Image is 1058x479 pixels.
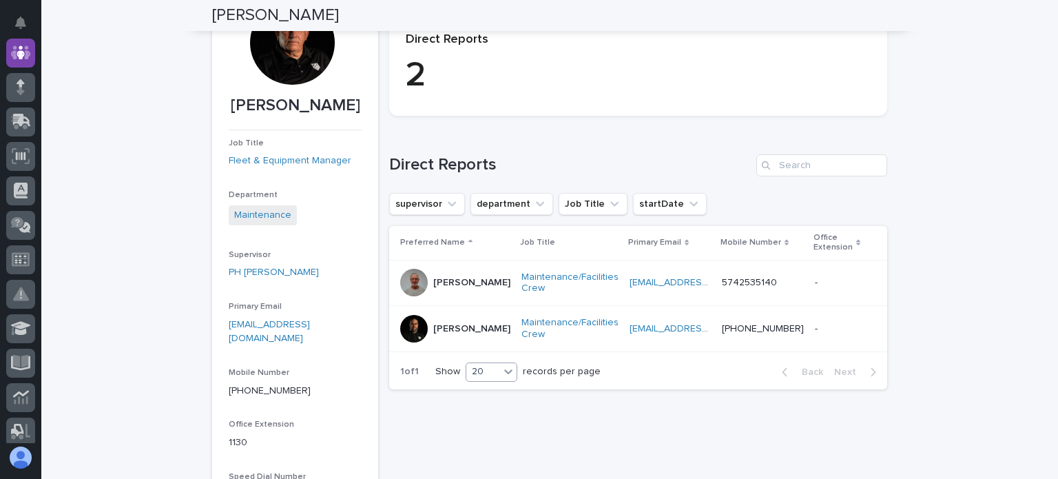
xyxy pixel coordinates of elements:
[229,191,278,199] span: Department
[389,193,465,215] button: supervisor
[521,272,619,295] a: Maintenance/Facilities Crew
[834,367,864,377] span: Next
[389,355,430,389] p: 1 of 1
[813,230,853,256] p: Office Extension
[433,277,510,289] p: [PERSON_NAME]
[433,323,510,335] p: [PERSON_NAME]
[722,278,777,287] a: 5742535140
[389,306,892,352] tr: [PERSON_NAME]Maintenance/Facilities Crew [EMAIL_ADDRESS][DOMAIN_NAME] [PHONE_NUMBER]--
[630,278,785,287] a: [EMAIL_ADDRESS][DOMAIN_NAME]
[229,436,362,450] p: 1130
[523,366,601,378] p: records per page
[234,208,291,223] a: Maintenance
[521,317,619,340] a: Maintenance/Facilities Crew
[722,324,804,334] a: [PHONE_NUMBER]
[229,96,362,116] p: [PERSON_NAME]
[229,386,311,396] a: [PHONE_NUMBER]
[720,235,781,250] p: Mobile Number
[229,154,351,168] a: Fleet & Equipment Manager
[470,193,553,215] button: department
[400,235,465,250] p: Preferred Name
[829,366,887,378] button: Next
[435,366,460,378] p: Show
[17,17,35,39] div: Notifications
[520,235,555,250] p: Job Title
[229,320,310,344] a: [EMAIL_ADDRESS][DOMAIN_NAME]
[406,32,871,48] p: Direct Reports
[406,55,871,96] p: 2
[815,274,820,289] p: -
[771,366,829,378] button: Back
[229,139,264,147] span: Job Title
[229,369,289,377] span: Mobile Number
[630,324,785,334] a: [EMAIL_ADDRESS][DOMAIN_NAME]
[389,260,892,306] tr: [PERSON_NAME]Maintenance/Facilities Crew [EMAIL_ADDRESS][DOMAIN_NAME] 5742535140--
[229,303,282,311] span: Primary Email
[229,251,271,259] span: Supervisor
[212,6,339,26] h2: [PERSON_NAME]
[793,367,823,377] span: Back
[559,193,627,215] button: Job Title
[389,155,751,175] h1: Direct Reports
[815,320,820,335] p: -
[6,443,35,472] button: users-avatar
[229,265,319,280] a: PH [PERSON_NAME]
[628,235,681,250] p: Primary Email
[466,365,499,379] div: 20
[756,154,887,176] input: Search
[229,420,294,429] span: Office Extension
[6,8,35,37] button: Notifications
[633,193,707,215] button: startDate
